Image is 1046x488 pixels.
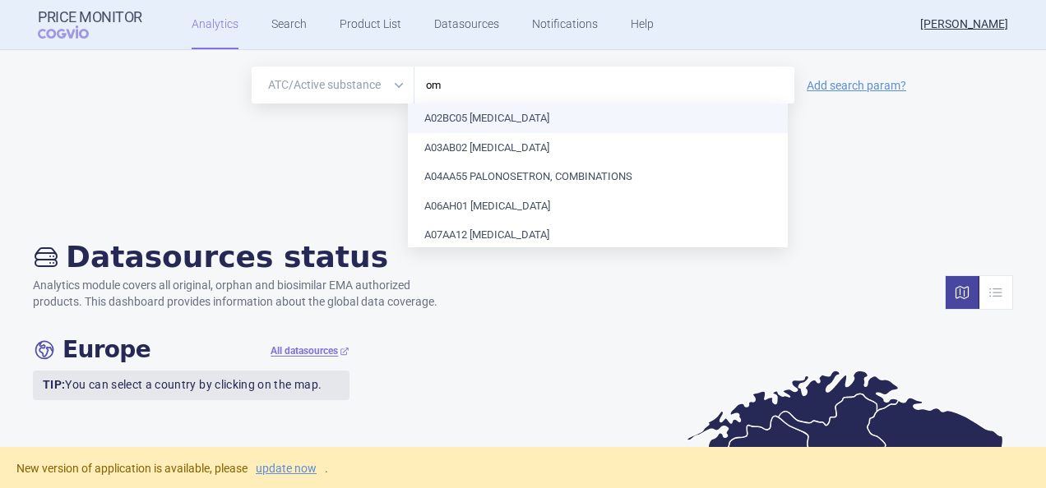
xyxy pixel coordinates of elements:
li: A07AA12 [MEDICAL_DATA] [408,220,788,250]
h4: Europe [33,336,150,364]
span: New version of application is available, please . [16,462,328,475]
a: All datasources [271,344,349,358]
p: You can select a country by clicking on the map. [33,371,349,400]
strong: TIP: [43,378,65,391]
li: A03AB02 [MEDICAL_DATA] [408,133,788,163]
a: Price MonitorCOGVIO [38,9,142,40]
a: update now [256,463,317,474]
a: Add search param? [807,80,906,91]
li: A04AA55 PALONOSETRON, COMBINATIONS [408,162,788,191]
span: COGVIO [38,25,112,39]
li: A02BC05 [MEDICAL_DATA] [408,104,788,133]
strong: Price Monitor [38,9,142,25]
li: A06AH01 [MEDICAL_DATA] [408,191,788,221]
h2: Datasources status [33,239,454,274]
p: Analytics module covers all original, orphan and biosimilar EMA authorized products. This dashboa... [33,278,454,310]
